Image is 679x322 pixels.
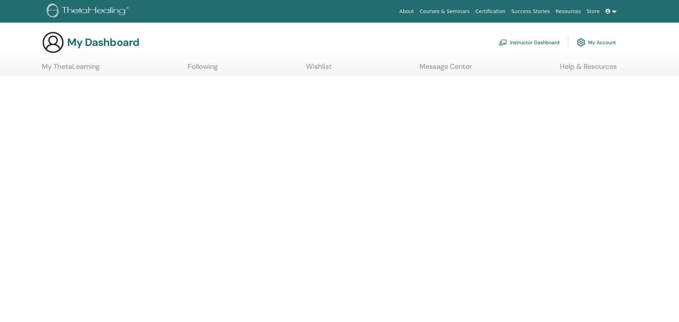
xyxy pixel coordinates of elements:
img: logo.png [47,4,131,19]
a: Wishlist [306,62,332,76]
a: Courses & Seminars [417,5,473,18]
a: Success Stories [509,5,553,18]
a: Help & Resources [560,62,617,76]
a: Following [188,62,218,76]
img: chalkboard-teacher.svg [499,39,507,46]
a: Instructor Dashboard [499,35,559,50]
img: generic-user-icon.jpg [42,31,64,54]
a: Resources [553,5,584,18]
a: My ThetaLearning [42,62,100,76]
a: Message Center [419,62,472,76]
a: About [396,5,417,18]
a: Certification [472,5,508,18]
a: My Account [577,35,616,50]
h3: My Dashboard [67,36,139,49]
a: Store [584,5,603,18]
img: cog.svg [577,36,585,48]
